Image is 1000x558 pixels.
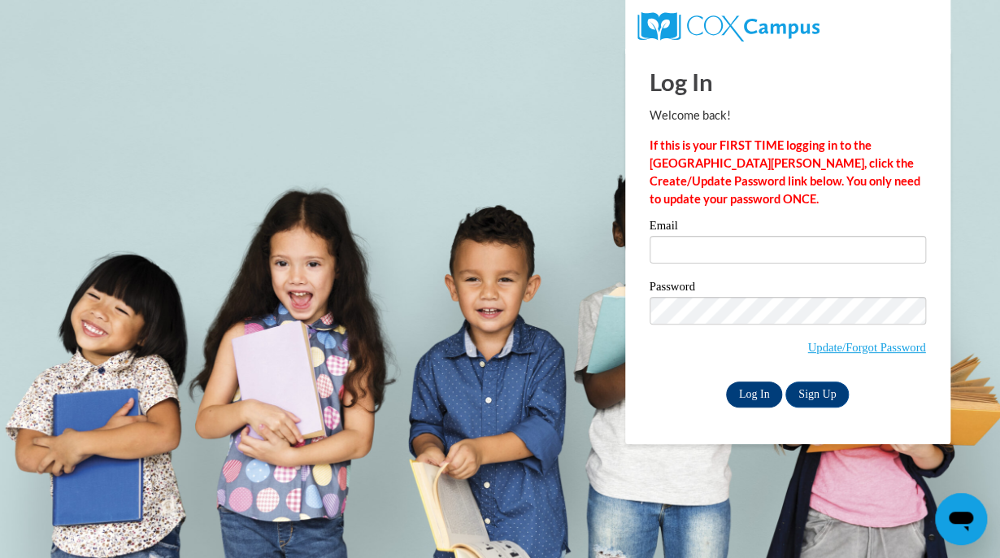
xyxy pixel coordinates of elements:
[650,107,926,124] p: Welcome back!
[807,341,925,354] a: Update/Forgot Password
[935,493,987,545] iframe: Button to launch messaging window
[785,381,849,408] a: Sign Up
[650,138,920,206] strong: If this is your FIRST TIME logging in to the [GEOGRAPHIC_DATA][PERSON_NAME], click the Create/Upd...
[650,65,926,98] h1: Log In
[650,281,926,297] label: Password
[637,12,820,41] img: COX Campus
[650,220,926,236] label: Email
[726,381,783,408] input: Log In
